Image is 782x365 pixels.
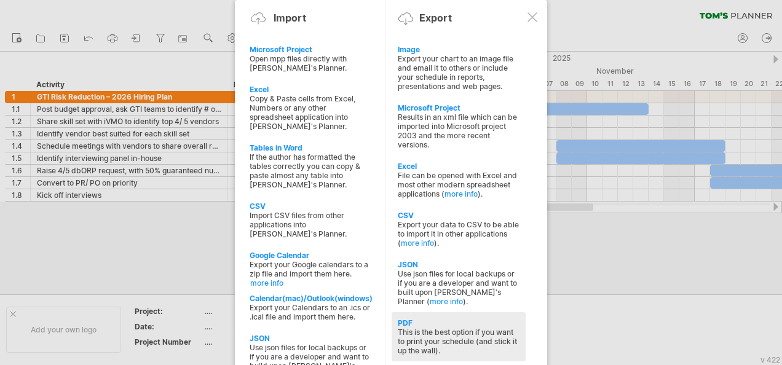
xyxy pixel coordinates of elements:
div: Results in an xml file which can be imported into Microsoft project 2003 and the more recent vers... [398,112,519,149]
a: more info [444,189,478,198]
div: CSV [398,211,519,220]
div: Excel [250,85,371,94]
div: Tables in Word [250,143,371,152]
div: File can be opened with Excel and most other modern spreadsheet applications ( ). [398,171,519,198]
div: This is the best option if you want to print your schedule (and stick it up the wall). [398,328,519,355]
div: Export your chart to an image file and email it to others or include your schedule in reports, pr... [398,54,519,91]
div: Image [398,45,519,54]
div: Microsoft Project [398,103,519,112]
a: more info [401,238,434,248]
div: Copy & Paste cells from Excel, Numbers or any other spreadsheet application into [PERSON_NAME]'s ... [250,94,371,131]
a: more info [430,297,463,306]
div: PDF [398,318,519,328]
div: Excel [398,162,519,171]
div: Export [419,12,452,24]
a: more info [250,278,372,288]
div: If the author has formatted the tables correctly you can copy & paste almost any table into [PERS... [250,152,371,189]
div: Export your data to CSV to be able to import it in other applications ( ). [398,220,519,248]
div: Use json files for local backups or if you are a developer and want to built upon [PERSON_NAME]'s... [398,269,519,306]
div: Import [274,12,306,24]
div: JSON [398,260,519,269]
